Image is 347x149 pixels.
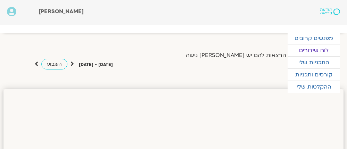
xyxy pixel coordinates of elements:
[79,61,113,68] p: [DATE] - [DATE]
[41,59,67,69] a: השבוע
[39,8,84,15] span: [PERSON_NAME]
[288,81,340,93] a: ההקלטות שלי
[288,32,340,44] a: מפגשים קרובים
[288,69,340,81] a: קורסים ותכניות
[288,57,340,68] a: התכניות שלי
[288,44,340,56] a: לוח שידורים
[47,61,62,67] span: השבוע
[186,52,306,58] label: הצג רק הרצאות להם יש [PERSON_NAME] גישה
